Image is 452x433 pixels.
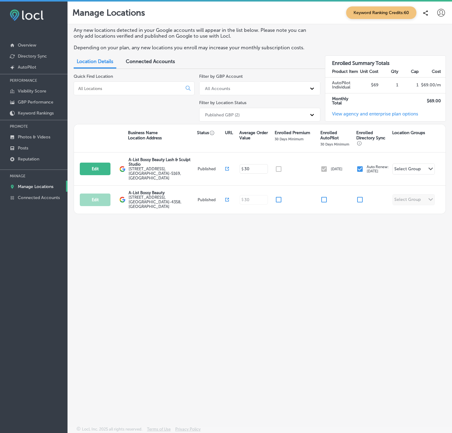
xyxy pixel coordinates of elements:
[320,142,349,146] p: 30 Days Minimum
[325,111,418,121] a: View agency and enterprise plan options
[241,167,244,171] p: $
[126,58,175,64] span: Connected Accounts
[77,58,113,64] span: Location Details
[331,167,342,171] p: [DATE]
[419,66,446,77] th: Cost
[332,69,358,74] strong: Product Item
[18,111,54,116] p: Keyword Rankings
[394,166,421,173] div: Select Group
[18,65,36,70] p: AutoPilot
[129,190,196,195] p: A-List Bossy Beauty
[346,6,416,19] span: Keyword Ranking Credits: 60
[78,86,181,91] input: All Locations
[239,130,272,141] p: Average Order Value
[18,88,46,94] p: Visibility Score
[129,157,196,167] p: A-List Bossy Beauty Lash & Sculpt Studio
[356,130,389,146] p: Enrolled Directory Sync
[18,184,53,189] p: Manage Locations
[359,77,379,93] td: $69
[359,66,379,77] th: Unit Cost
[129,167,196,180] label: [STREET_ADDRESS] , [GEOGRAPHIC_DATA]-5169, [GEOGRAPHIC_DATA]
[379,77,399,93] td: 1
[119,197,126,203] img: logo
[129,195,196,209] label: [STREET_ADDRESS] , [GEOGRAPHIC_DATA]-4358, [GEOGRAPHIC_DATA]
[10,9,44,21] img: fda3e92497d09a02dc62c9cd864e3231.png
[199,74,243,79] label: Filter by GBP Account
[80,194,110,206] button: Edit
[325,56,446,66] h3: Enrolled Summary Totals
[72,8,145,18] p: Manage Locations
[74,27,315,39] p: Any new locations detected in your Google accounts will appear in the list below. Please note you...
[18,134,50,140] p: Photos & Videos
[399,77,419,93] td: 1
[198,198,225,202] p: Published
[325,93,359,109] td: Monthly Total
[320,130,353,141] p: Enrolled AutoPilot
[275,137,303,141] p: 30 Days Minimum
[18,100,53,105] p: GBP Performance
[80,163,110,175] button: Edit
[119,166,126,172] img: logo
[18,195,60,200] p: Connected Accounts
[198,167,225,171] p: Published
[275,130,310,135] p: Enrolled Premium
[205,112,240,117] div: Published GBP (2)
[225,130,233,135] p: URL
[18,54,47,59] p: Directory Sync
[419,93,446,109] td: $ 69.00
[392,130,425,135] p: Location Groups
[18,145,28,151] p: Posts
[399,66,419,77] th: Cap
[379,66,399,77] th: Qty
[205,86,230,91] div: All Accounts
[18,156,39,162] p: Reputation
[74,74,113,79] label: Quick Find Location
[18,43,36,48] p: Overview
[128,130,162,141] p: Business Name Location Address
[82,427,142,431] p: Locl, Inc. 2025 all rights reserved.
[197,130,225,135] p: Status
[74,45,315,51] p: Depending on your plan, any new locations you enroll may increase your monthly subscription costs.
[199,100,246,105] label: Filter by Location Status
[367,165,389,173] p: Auto Renew: [DATE]
[325,77,359,93] td: AutoPilot Individual
[419,77,446,93] td: $ 69.00 /m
